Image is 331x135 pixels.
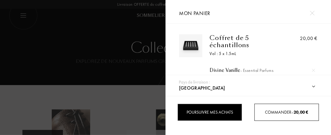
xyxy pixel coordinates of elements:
[210,67,315,73] a: Divine Vanille- Essential Parfums
[181,36,201,56] img: box_5.svg
[312,69,315,72] img: cross.svg
[179,10,210,17] span: Mon panier
[294,109,308,115] span: 20,00 €
[210,34,283,49] div: Coffret de 5 échantillons
[210,67,315,73] div: Divine Vanille
[265,109,308,115] span: Commander –
[179,79,210,86] div: Pays de livraison :
[178,104,242,121] div: Poursuivre mes achats
[310,11,314,15] img: cross.svg
[300,35,317,42] div: 20,00 €
[241,68,274,73] span: - Essential Parfums
[210,51,283,57] div: Vol : 5 x 1.5mL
